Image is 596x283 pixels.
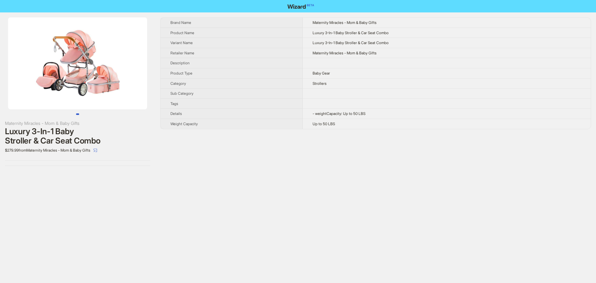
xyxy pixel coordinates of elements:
span: Retailer Name [170,51,194,55]
div: $279.99 from Maternity Miracles - Mom & Baby Gifts [5,145,150,155]
span: Weight Capacity [170,121,198,126]
span: Brand Name [170,20,191,25]
div: Maternity Miracles - Mom & Baby Gifts [5,120,150,127]
span: - weightCapacity: Up to 50 LBS [313,111,365,116]
img: Luxury 3-In-1 Baby Stroller & Car Seat Combo Luxury 3-In-1 Baby Stroller & Car Seat Combo image 1 [8,17,147,109]
span: Category [170,81,186,86]
span: Details [170,111,182,116]
span: Luxury 3-In-1 Baby Stroller & Car Seat Combo [313,40,389,45]
span: select [93,148,97,152]
span: Sub Category [170,91,193,96]
span: Tags [170,101,178,106]
span: Variant Name [170,40,193,45]
button: Go to slide 1 [76,113,79,115]
span: Strollers [313,81,327,86]
span: Product Name [170,30,194,35]
span: Product Type [170,71,192,75]
span: Maternity Miracles - Mom & Baby Gifts [313,51,377,55]
span: Maternity Miracles - Mom & Baby Gifts [313,20,377,25]
span: Baby Gear [313,71,330,75]
span: Up to 50 LBS [313,121,335,126]
span: Description [170,61,190,65]
div: Luxury 3-In-1 Baby Stroller & Car Seat Combo [5,127,150,145]
span: Luxury 3-In-1 Baby Stroller & Car Seat Combo [313,30,389,35]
